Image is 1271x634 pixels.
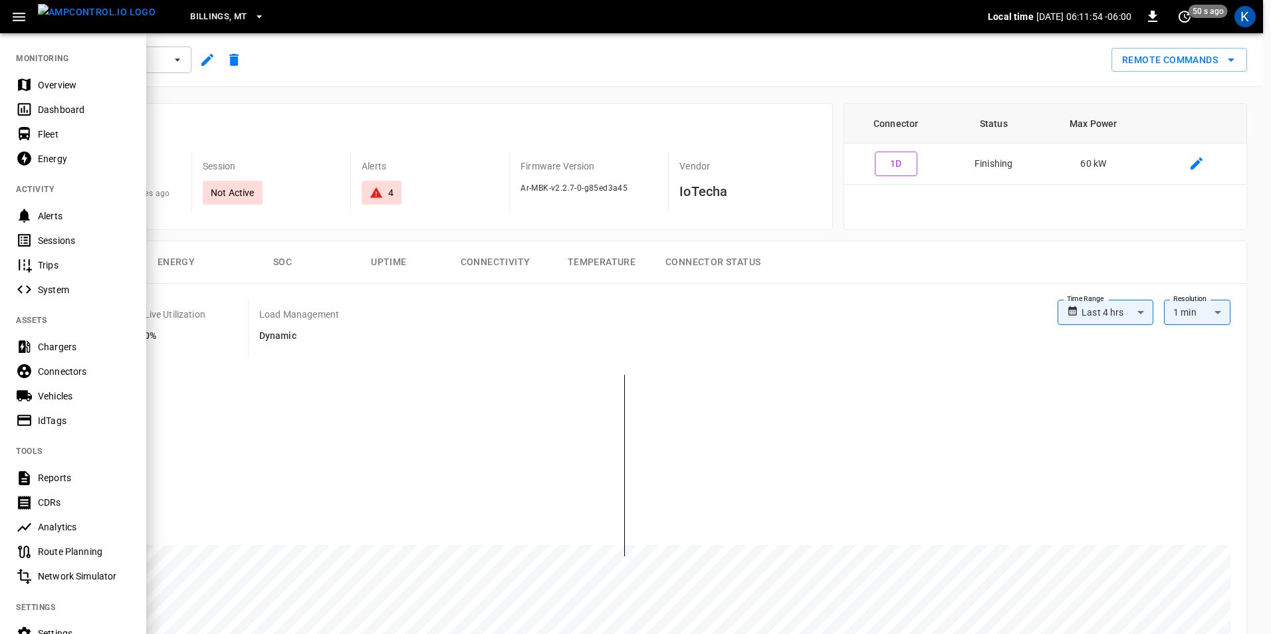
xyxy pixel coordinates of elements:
[38,209,130,223] div: Alerts
[38,570,130,583] div: Network Simulator
[988,10,1034,23] p: Local time
[38,78,130,92] div: Overview
[38,259,130,272] div: Trips
[38,4,156,21] img: ampcontrol.io logo
[190,9,247,25] span: Billings, MT
[38,389,130,403] div: Vehicles
[38,152,130,165] div: Energy
[1174,6,1195,27] button: set refresh interval
[38,234,130,247] div: Sessions
[38,545,130,558] div: Route Planning
[1234,6,1256,27] div: profile-icon
[38,471,130,484] div: Reports
[1189,5,1228,18] span: 50 s ago
[38,365,130,378] div: Connectors
[38,520,130,534] div: Analytics
[38,496,130,509] div: CDRs
[38,128,130,141] div: Fleet
[38,103,130,116] div: Dashboard
[38,414,130,427] div: IdTags
[1036,10,1131,23] p: [DATE] 06:11:54 -06:00
[38,340,130,354] div: Chargers
[38,283,130,296] div: System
